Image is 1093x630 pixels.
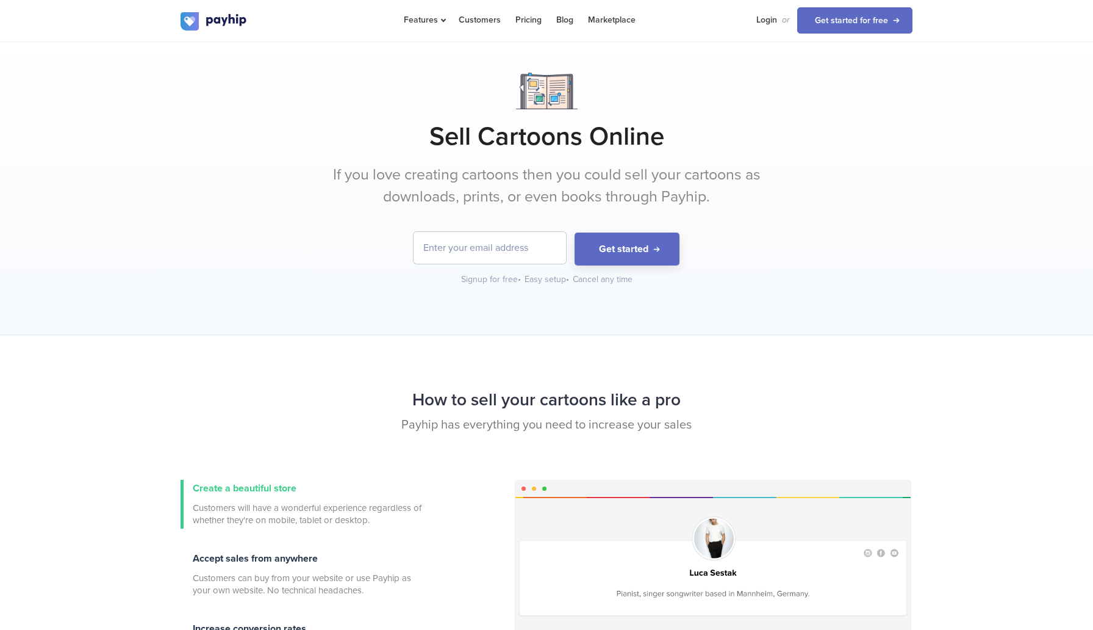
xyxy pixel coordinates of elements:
span: • [518,274,521,284]
div: Signup for free [461,273,522,286]
p: Payhip has everything you need to increase your sales [181,416,912,434]
a: Get started for free [797,7,912,34]
button: Get started [575,233,679,266]
img: logo.svg [181,12,248,31]
span: Features [404,15,444,25]
a: Accept sales from anywhere Customers can buy from your website or use Payhip as your own website.... [181,550,425,599]
h2: How to sell your cartoons like a pro [181,384,912,416]
span: Customers will have a wonderful experience regardless of whether they're on mobile, tablet or des... [193,502,425,526]
div: Easy setup [525,273,570,286]
span: Create a beautiful store [193,482,296,494]
span: Customers can buy from your website or use Payhip as your own website. No technical headaches. [193,572,425,596]
p: If you love creating cartoons then you could sell your cartoons as downloads, prints, or even boo... [318,164,775,208]
span: Accept sales from anywhere [193,552,318,565]
img: Notebook.png [516,73,578,109]
div: Cancel any time [573,273,633,286]
input: Enter your email address [414,232,566,264]
h1: Sell Cartoons Online [181,121,912,152]
span: • [566,274,569,284]
a: Create a beautiful store Customers will have a wonderful experience regardless of whether they're... [181,480,425,529]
